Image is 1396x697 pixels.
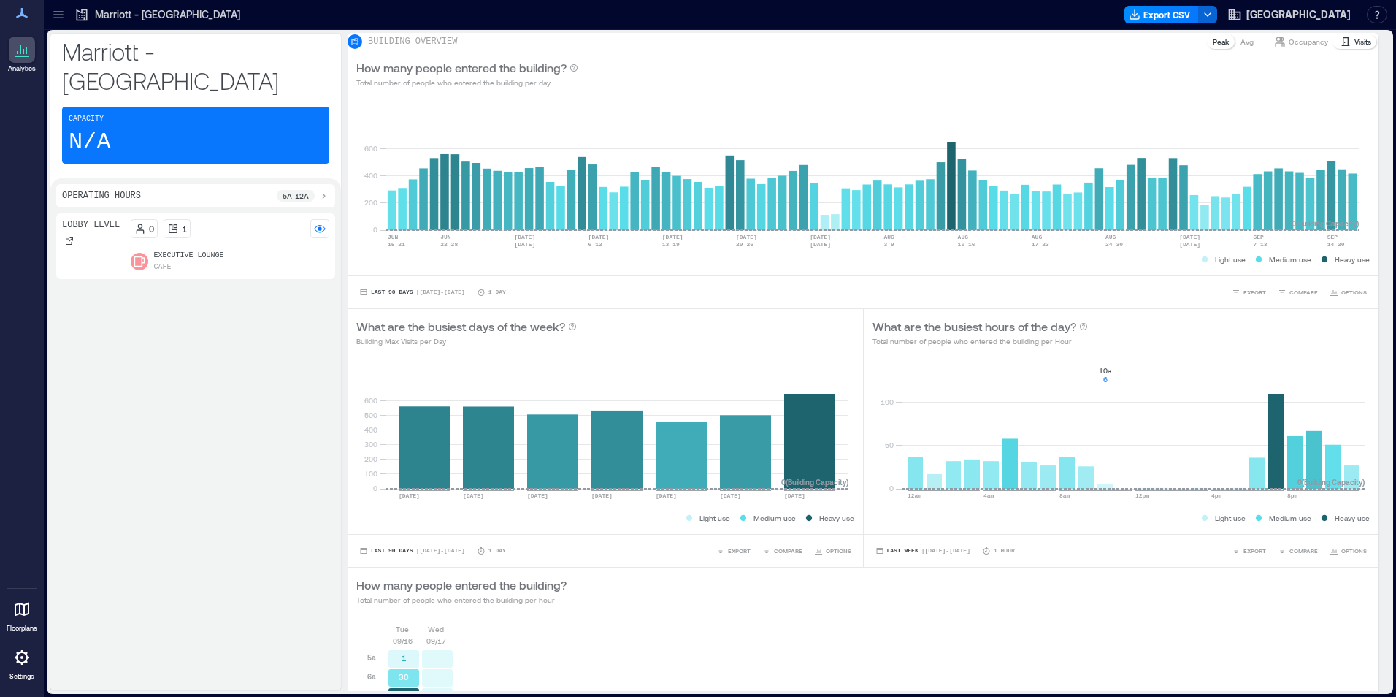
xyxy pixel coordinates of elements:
text: [DATE] [810,241,831,248]
p: Analytics [8,64,36,73]
p: Peak [1213,36,1229,47]
text: 15-21 [388,241,405,248]
text: AUG [1105,234,1116,240]
text: 17-23 [1032,241,1049,248]
button: EXPORT [1229,544,1269,558]
text: [DATE] [514,234,535,240]
p: Light use [699,512,730,524]
text: [DATE] [399,492,420,499]
text: 4pm [1211,492,1222,499]
text: AUG [883,234,894,240]
span: COMPARE [1289,288,1318,297]
p: Total number of people who entered the building per Hour [872,335,1088,347]
p: Wed [428,623,444,635]
span: OPTIONS [826,546,851,555]
p: Medium use [753,512,796,524]
p: 1 Day [488,288,506,297]
button: COMPARE [759,544,805,558]
button: OPTIONS [1327,285,1370,300]
span: OPTIONS [1341,546,1367,555]
button: Last Week |[DATE]-[DATE] [872,544,973,558]
tspan: 500 [364,411,377,419]
button: Last 90 Days |[DATE]-[DATE] [356,285,468,300]
text: 24-30 [1105,241,1123,248]
text: [DATE] [810,234,831,240]
tspan: 400 [364,171,377,180]
p: How many people entered the building? [356,576,567,594]
text: [DATE] [527,492,548,499]
tspan: 200 [364,454,377,463]
text: 7-13 [1253,241,1267,248]
a: Floorplans [2,592,42,637]
p: Executive Lounge [154,250,224,262]
p: Total number of people who entered the building per day [356,77,578,88]
p: 1 Hour [994,546,1015,555]
p: What are the busiest days of the week? [356,318,565,335]
button: Export CSV [1124,6,1199,23]
text: 10-16 [958,241,975,248]
a: Settings [4,640,39,685]
text: [DATE] [662,234,683,240]
p: Occupancy [1289,36,1328,47]
p: Marriott - [GEOGRAPHIC_DATA] [95,7,240,22]
span: OPTIONS [1341,288,1367,297]
text: [DATE] [588,234,610,240]
text: 12am [908,492,921,499]
tspan: 0 [889,484,893,492]
p: 6a [367,671,376,682]
span: EXPORT [1243,288,1266,297]
span: COMPARE [1289,546,1318,555]
p: Heavy use [1335,254,1370,265]
tspan: 200 [364,198,377,207]
button: COMPARE [1275,544,1321,558]
p: Cafe [154,262,172,273]
p: Avg [1240,36,1254,47]
p: Light use [1215,254,1246,265]
p: How many people entered the building? [356,59,567,77]
button: Last 90 Days |[DATE]-[DATE] [356,544,468,558]
p: Medium use [1269,254,1311,265]
text: [DATE] [656,492,677,499]
p: Tue [396,623,409,635]
p: BUILDING OVERVIEW [368,36,457,47]
text: [DATE] [463,492,484,499]
text: 13-19 [662,241,680,248]
tspan: 50 [884,441,893,449]
tspan: 600 [364,144,377,153]
p: Medium use [1269,512,1311,524]
text: 6-12 [588,241,602,248]
p: 1 [182,223,187,235]
text: JUN [388,234,399,240]
p: Visits [1354,36,1371,47]
text: 22-28 [440,241,458,248]
p: Settings [9,672,34,681]
button: EXPORT [713,544,753,558]
p: Light use [1215,512,1246,524]
a: Analytics [4,32,40,77]
p: 5a - 12a [283,190,309,202]
text: 3-9 [883,241,894,248]
p: 09/17 [426,635,446,647]
text: [DATE] [514,241,535,248]
span: [GEOGRAPHIC_DATA] [1246,7,1351,22]
span: EXPORT [728,546,751,555]
button: EXPORT [1229,285,1269,300]
tspan: 0 [373,484,377,492]
text: 14-20 [1327,241,1345,248]
span: EXPORT [1243,546,1266,555]
tspan: 300 [364,440,377,449]
text: SEP [1253,234,1264,240]
text: AUG [1032,234,1043,240]
text: 1 [402,653,407,663]
p: Floorplans [7,624,37,633]
text: 4am [983,492,994,499]
p: Marriott - [GEOGRAPHIC_DATA] [62,37,329,95]
tspan: 400 [364,425,377,434]
text: AUG [958,234,969,240]
p: 5a [367,652,376,663]
p: What are the busiest hours of the day? [872,318,1076,335]
tspan: 100 [364,469,377,478]
p: 09/16 [393,635,413,647]
p: Lobby Level [62,219,120,231]
tspan: 600 [364,396,377,405]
